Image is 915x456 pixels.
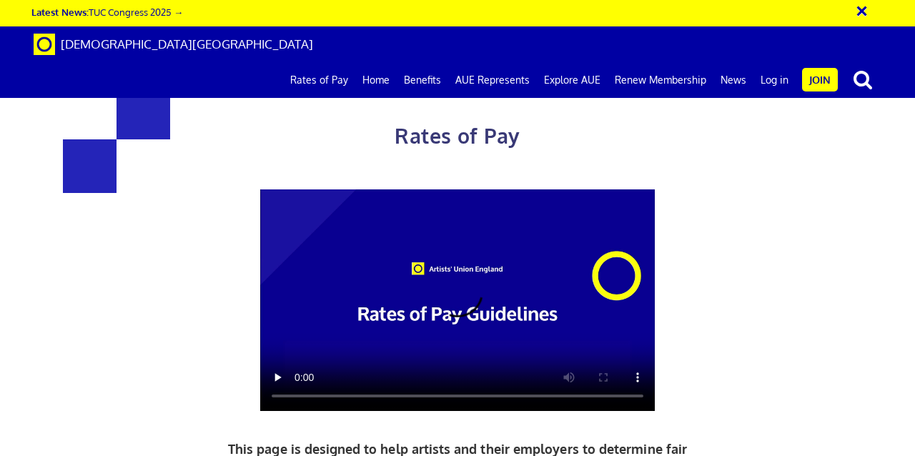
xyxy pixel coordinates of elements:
[31,6,89,18] strong: Latest News:
[713,62,753,98] a: News
[537,62,608,98] a: Explore AUE
[283,62,355,98] a: Rates of Pay
[61,36,313,51] span: [DEMOGRAPHIC_DATA][GEOGRAPHIC_DATA]
[355,62,397,98] a: Home
[448,62,537,98] a: AUE Represents
[397,62,448,98] a: Benefits
[802,68,838,91] a: Join
[395,123,520,149] span: Rates of Pay
[841,64,885,94] button: search
[753,62,796,98] a: Log in
[608,62,713,98] a: Renew Membership
[23,26,324,62] a: Brand [DEMOGRAPHIC_DATA][GEOGRAPHIC_DATA]
[31,6,183,18] a: Latest News:TUC Congress 2025 →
